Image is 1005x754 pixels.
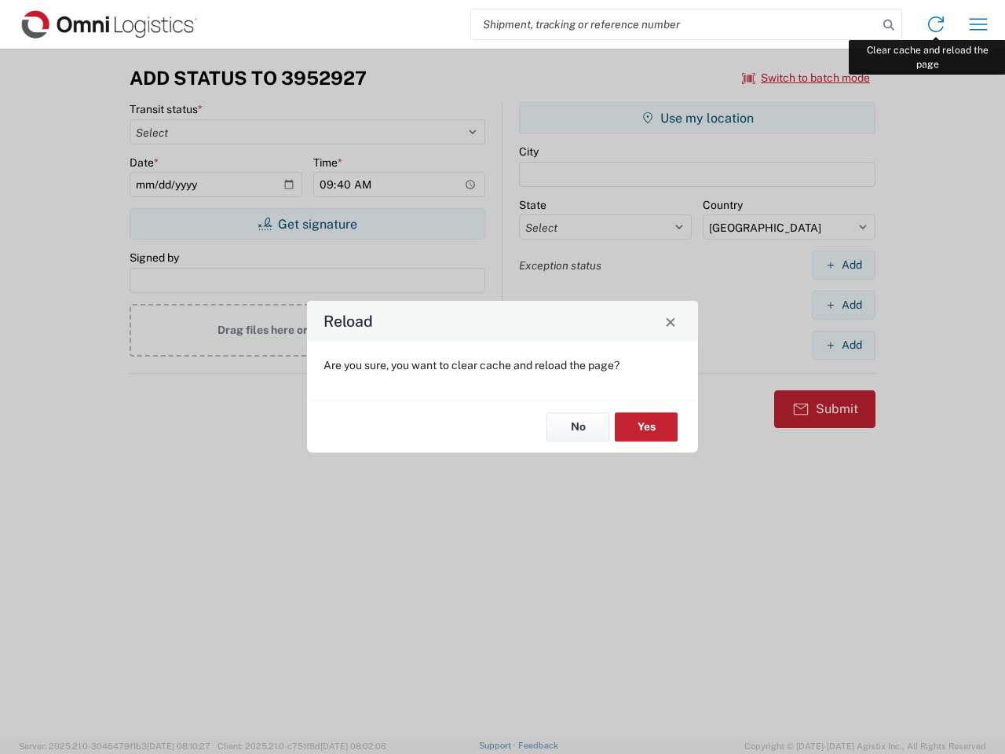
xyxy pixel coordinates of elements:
h4: Reload [323,310,373,333]
p: Are you sure, you want to clear cache and reload the page? [323,358,682,372]
input: Shipment, tracking or reference number [471,9,878,39]
button: No [546,412,609,441]
button: Yes [615,412,678,441]
button: Close [660,310,682,332]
